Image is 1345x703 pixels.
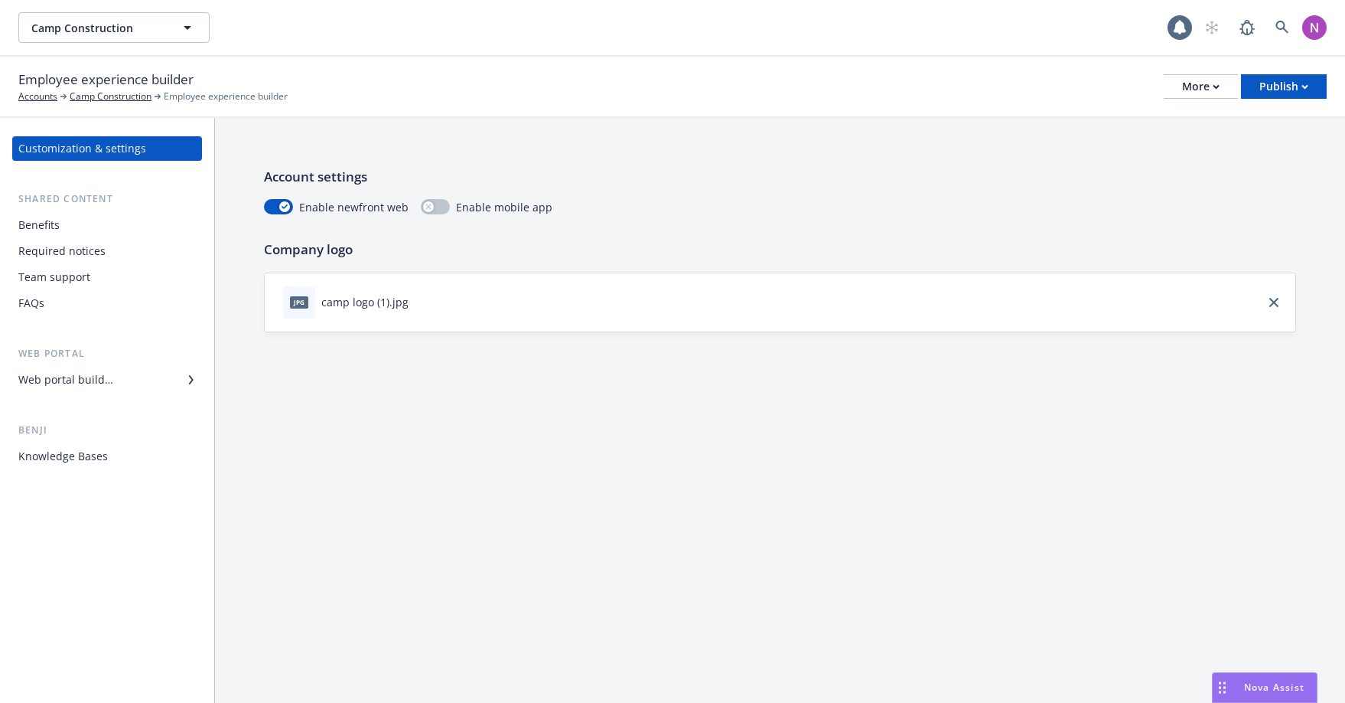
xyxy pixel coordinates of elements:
[415,294,427,310] button: download file
[18,239,106,263] div: Required notices
[1241,74,1327,99] button: Publish
[1164,74,1238,99] button: More
[264,240,1296,260] p: Company logo
[18,213,60,237] div: Benefits
[1244,681,1304,694] span: Nova Assist
[1212,672,1317,703] button: Nova Assist
[1267,12,1298,43] a: Search
[12,291,202,316] a: FAQs
[12,191,202,207] div: Shared content
[12,213,202,237] a: Benefits
[12,444,202,469] a: Knowledge Bases
[70,90,151,103] a: Camp Construction
[1302,15,1327,40] img: photo
[12,346,202,361] div: Web portal
[299,199,409,215] span: Enable newfront web
[18,136,146,161] div: Customization & settings
[12,368,202,392] a: Web portal builder
[321,294,409,310] div: camp logo (1).jpg
[12,423,202,438] div: Benji
[12,265,202,289] a: Team support
[18,444,108,469] div: Knowledge Bases
[1213,673,1232,702] div: Drag to move
[1182,75,1220,98] div: More
[456,199,552,215] span: Enable mobile app
[18,265,90,289] div: Team support
[18,291,44,316] div: FAQs
[18,368,113,392] div: Web portal builder
[31,20,164,36] span: Camp Construction
[18,70,194,90] span: Employee experience builder
[12,239,202,263] a: Required notices
[18,90,57,103] a: Accounts
[12,136,202,161] a: Customization & settings
[1259,75,1308,98] div: Publish
[164,90,288,103] span: Employee experience builder
[1265,293,1283,312] a: close
[264,167,1296,187] p: Account settings
[290,296,308,308] span: jpg
[18,12,210,43] button: Camp Construction
[1197,12,1227,43] a: Start snowing
[1232,12,1262,43] a: Report a Bug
